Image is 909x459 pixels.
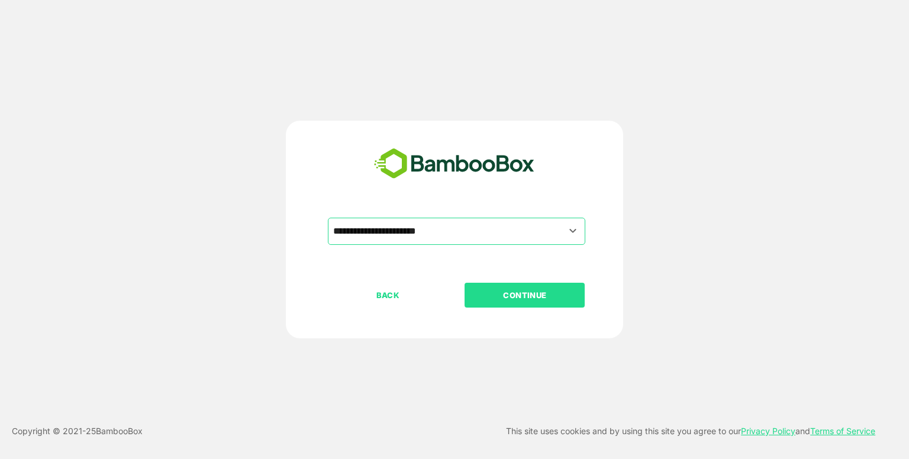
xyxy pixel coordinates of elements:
p: CONTINUE [466,289,584,302]
a: Terms of Service [810,426,875,436]
button: Open [565,223,581,239]
img: bamboobox [368,144,541,183]
a: Privacy Policy [741,426,795,436]
p: BACK [329,289,447,302]
p: Copyright © 2021- 25 BambooBox [12,424,143,438]
button: BACK [328,283,448,308]
button: CONTINUE [465,283,585,308]
p: This site uses cookies and by using this site you agree to our and [506,424,875,438]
